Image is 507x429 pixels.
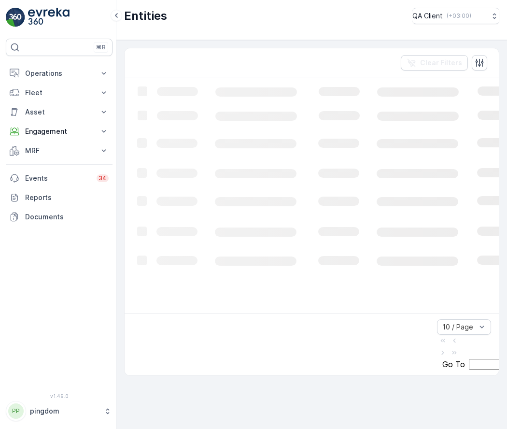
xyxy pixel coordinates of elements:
[25,173,91,183] p: Events
[25,107,93,117] p: Asset
[6,169,113,188] a: Events34
[447,12,471,20] p: ( +03:00 )
[6,141,113,160] button: MRF
[6,393,113,399] span: v 1.49.0
[8,403,24,419] div: PP
[124,8,167,24] p: Entities
[28,8,70,27] img: logo_light-DOdMpM7g.png
[25,69,93,78] p: Operations
[6,64,113,83] button: Operations
[25,193,109,202] p: Reports
[6,83,113,102] button: Fleet
[412,11,443,21] p: QA Client
[25,127,93,136] p: Engagement
[412,8,499,24] button: QA Client(+03:00)
[6,122,113,141] button: Engagement
[25,212,109,222] p: Documents
[6,207,113,227] a: Documents
[401,55,468,71] button: Clear Filters
[6,102,113,122] button: Asset
[6,401,113,421] button: PPpingdom
[30,406,99,416] p: pingdom
[6,188,113,207] a: Reports
[442,360,465,369] span: Go To
[25,146,93,156] p: MRF
[420,58,462,68] p: Clear Filters
[99,174,107,182] p: 34
[6,8,25,27] img: logo
[25,88,93,98] p: Fleet
[96,43,106,51] p: ⌘B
